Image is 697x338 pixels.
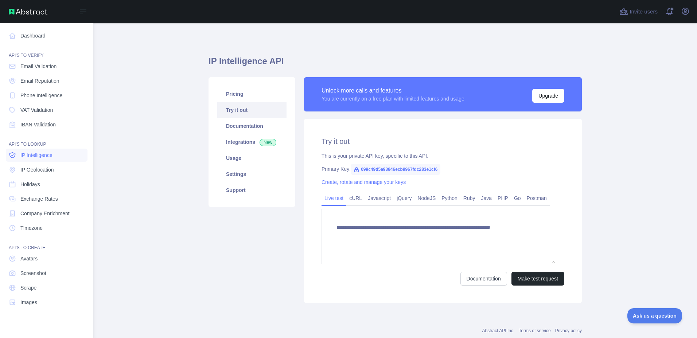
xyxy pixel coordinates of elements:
span: Avatars [20,255,38,262]
span: Exchange Rates [20,195,58,203]
a: Dashboard [6,29,87,42]
a: Scrape [6,281,87,294]
a: Images [6,296,87,309]
img: Abstract API [9,9,47,15]
a: Support [217,182,287,198]
a: Avatars [6,252,87,265]
a: IP Geolocation [6,163,87,176]
iframe: Toggle Customer Support [627,308,682,323]
button: Upgrade [532,89,564,103]
div: You are currently on a free plan with limited features and usage [322,95,464,102]
a: Postman [524,192,550,204]
a: PHP [495,192,511,204]
a: Email Reputation [6,74,87,87]
span: Email Reputation [20,77,59,84]
a: Python [439,192,460,204]
h1: IP Intelligence API [209,55,582,73]
div: This is your private API key, specific to this API. [322,152,564,160]
span: IP Intelligence [20,152,52,159]
a: Phone Intelligence [6,89,87,102]
div: Unlock more calls and features [322,86,464,95]
a: Go [511,192,524,204]
span: VAT Validation [20,106,53,114]
a: Pricing [217,86,287,102]
a: Exchange Rates [6,192,87,205]
a: Terms of service [519,328,550,333]
a: Live test [322,192,346,204]
a: Holidays [6,178,87,191]
a: Company Enrichment [6,207,87,220]
a: Email Validation [6,60,87,73]
a: Javascript [365,192,394,204]
span: 099c49d5a93846ecb9967fdc283e1cf6 [351,164,440,175]
span: IBAN Validation [20,121,56,128]
a: Java [478,192,495,204]
span: Company Enrichment [20,210,70,217]
span: Timezone [20,224,43,232]
span: IP Geolocation [20,166,54,173]
span: Phone Intelligence [20,92,62,99]
span: New [260,139,276,146]
a: IP Intelligence [6,149,87,162]
button: Make test request [511,272,564,286]
span: Email Validation [20,63,57,70]
a: Documentation [460,272,507,286]
a: VAT Validation [6,103,87,117]
h2: Try it out [322,136,564,146]
a: Ruby [460,192,478,204]
span: Images [20,299,37,306]
div: API'S TO VERIFY [6,44,87,58]
a: Try it out [217,102,287,118]
a: Settings [217,166,287,182]
a: Documentation [217,118,287,134]
a: Screenshot [6,267,87,280]
span: Holidays [20,181,40,188]
a: Integrations New [217,134,287,150]
div: Primary Key: [322,165,564,173]
a: jQuery [394,192,414,204]
a: Timezone [6,221,87,235]
a: Create, rotate and manage your keys [322,179,406,185]
span: Screenshot [20,270,46,277]
a: IBAN Validation [6,118,87,131]
a: NodeJS [414,192,439,204]
a: Usage [217,150,287,166]
button: Invite users [618,6,659,17]
a: Privacy policy [555,328,582,333]
a: Abstract API Inc. [482,328,515,333]
div: API'S TO CREATE [6,236,87,251]
span: Scrape [20,284,36,291]
a: cURL [346,192,365,204]
span: Invite users [630,8,658,16]
div: API'S TO LOOKUP [6,133,87,147]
